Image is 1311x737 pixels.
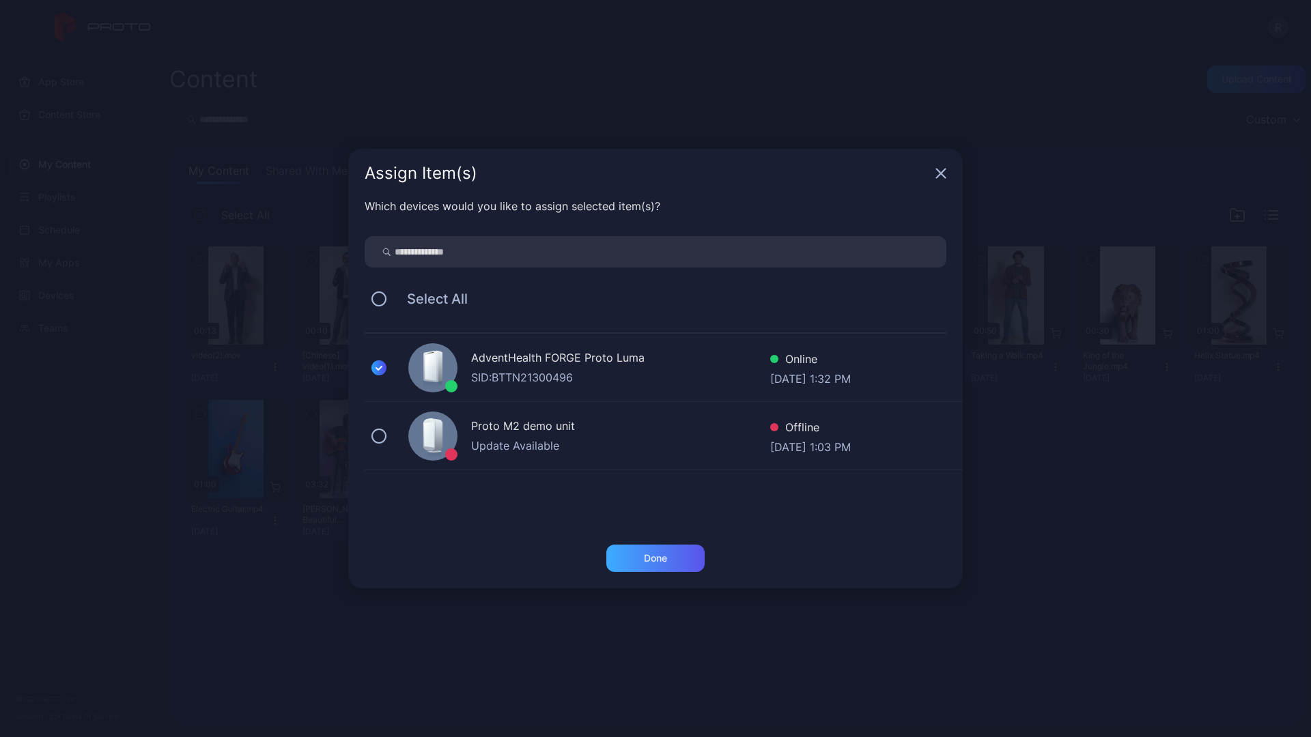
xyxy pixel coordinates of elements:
div: Online [770,351,851,371]
div: Done [644,553,667,564]
div: Which devices would you like to assign selected item(s)? [365,198,946,214]
div: Offline [770,419,851,439]
div: [DATE] 1:32 PM [770,371,851,384]
button: Done [606,545,705,572]
div: Proto M2 demo unit [471,418,770,437]
div: AdventHealth FORGE Proto Luma [471,349,770,369]
span: Select All [393,291,468,307]
div: [DATE] 1:03 PM [770,439,851,452]
div: SID: BTTN21300496 [471,369,770,386]
div: Assign Item(s) [365,165,930,182]
div: Update Available [471,437,770,454]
